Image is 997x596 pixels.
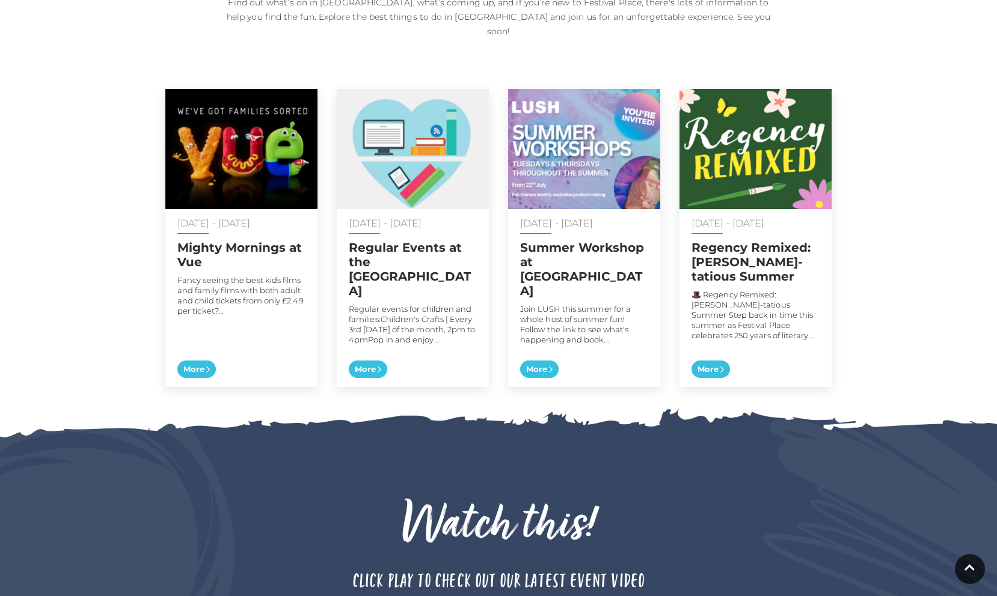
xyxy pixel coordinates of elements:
p: Join LUSH this summer for a whole host of summer fun! Follow the link to see what's happening and... [520,304,648,345]
span: More [520,360,559,379]
a: [DATE] - [DATE] Summer Workshop at [GEOGRAPHIC_DATA] Join LUSH this summer for a whole host of su... [508,89,660,387]
p: [DATE] - [DATE] [692,218,820,228]
a: [DATE] - [DATE] Mighty Mornings at Vue Fancy seeing the best kids films and family films with bot... [165,89,318,387]
h2: Regular Events at the [GEOGRAPHIC_DATA] [349,240,477,298]
span: More [177,360,216,379]
h2: Regency Remixed: [PERSON_NAME]-tatious Summer [692,240,820,284]
span: More [349,360,387,379]
p: [DATE] - [DATE] [349,218,477,228]
a: [DATE] - [DATE] Regular Events at the [GEOGRAPHIC_DATA] Regular events for children and families:... [337,89,489,387]
h2: Watch this! [165,497,832,555]
h2: Summer Workshop at [GEOGRAPHIC_DATA] [520,240,648,298]
span: More [692,360,730,379]
p: Regular events for children and families:Children's Crafts | Every 3rd [DATE] of the month, 2pm t... [349,304,477,345]
p: [DATE] - [DATE] [177,218,305,228]
p: Click play to check out our latest event video [165,567,832,591]
p: 🎩 Regency Remixed: [PERSON_NAME]-tatious Summer Step back in time this summer as Festival Place c... [692,290,820,341]
a: [DATE] - [DATE] Regency Remixed: [PERSON_NAME]-tatious Summer 🎩 Regency Remixed: [PERSON_NAME]-ta... [679,89,832,387]
p: Fancy seeing the best kids films and family films with both adult and child tickets from only £2.... [177,275,305,316]
p: [DATE] - [DATE] [520,218,648,228]
h2: Mighty Mornings at Vue [177,240,305,269]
